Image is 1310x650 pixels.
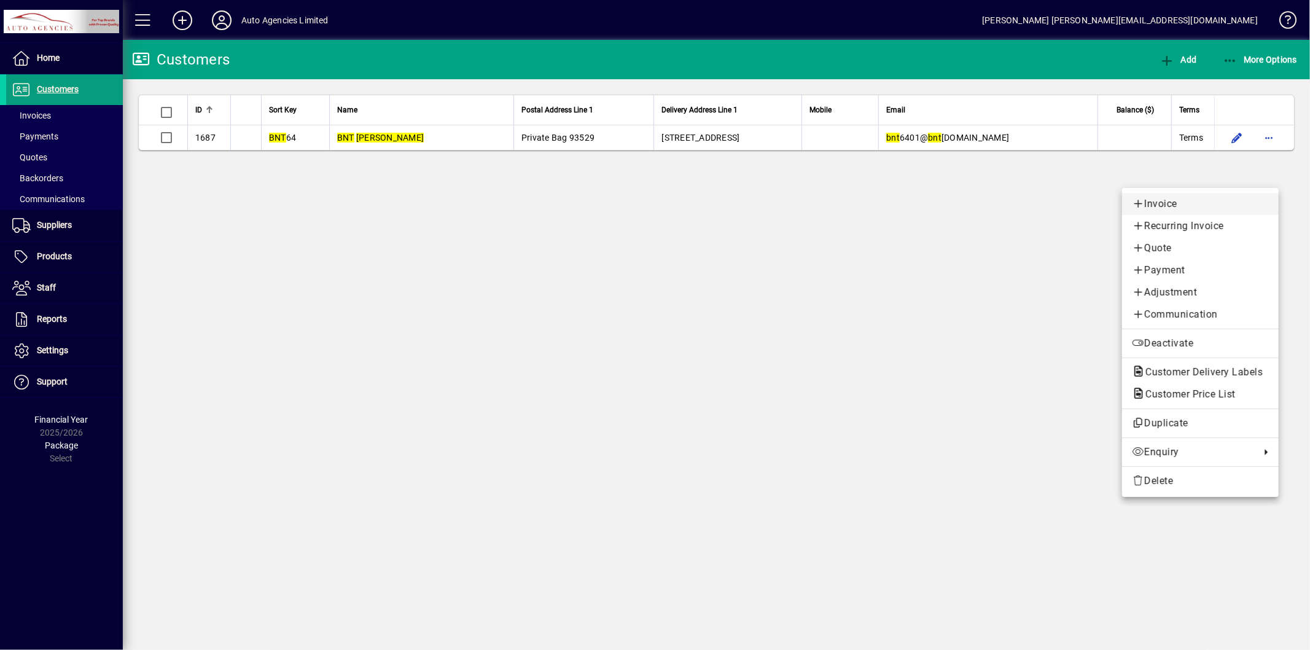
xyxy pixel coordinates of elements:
span: Delete [1132,474,1269,488]
button: Deactivate customer [1122,332,1279,354]
span: Customer Delivery Labels [1132,366,1269,378]
span: Customer Price List [1132,388,1242,400]
span: Quote [1132,241,1269,256]
span: Duplicate [1132,416,1269,431]
span: Communication [1132,307,1269,322]
span: Adjustment [1132,285,1269,300]
span: Enquiry [1132,445,1254,460]
span: Recurring Invoice [1132,219,1269,233]
span: Payment [1132,263,1269,278]
span: Invoice [1132,197,1269,211]
span: Deactivate [1132,336,1269,351]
